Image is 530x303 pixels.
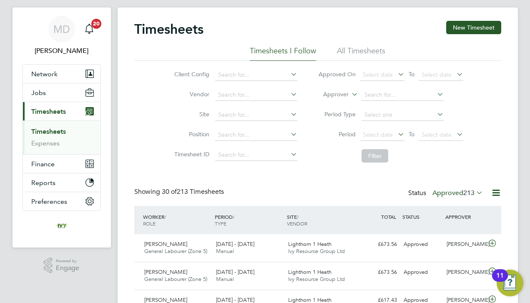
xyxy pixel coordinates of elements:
[172,110,209,118] label: Site
[406,69,417,80] span: To
[23,120,100,154] div: Timesheets
[55,219,68,233] img: ivyresourcegroup-logo-retina.png
[172,150,209,158] label: Timesheet ID
[31,108,66,115] span: Timesheets
[363,71,393,78] span: Select date
[23,219,101,233] a: Go to home page
[288,275,345,283] span: Ivy Resource Group Ltd
[318,130,356,138] label: Period
[497,270,523,296] button: Open Resource Center, 11 new notifications
[408,188,485,199] div: Status
[53,24,70,35] span: MD
[337,46,385,61] li: All Timesheets
[422,71,452,78] span: Select date
[23,102,100,120] button: Timesheets
[31,198,67,205] span: Preferences
[288,248,345,255] span: Ivy Resource Group Ltd
[215,220,226,227] span: TYPE
[143,220,156,227] span: ROLE
[318,110,356,118] label: Period Type
[288,268,332,275] span: Lighthorn 1 Heath
[215,109,297,121] input: Search for...
[381,213,396,220] span: TOTAL
[463,189,475,197] span: 213
[144,268,187,275] span: [PERSON_NAME]
[162,188,177,196] span: 30 of
[215,129,297,141] input: Search for...
[215,89,297,101] input: Search for...
[400,238,444,251] div: Approved
[23,46,101,56] span: Matt Dewhurst
[31,179,55,187] span: Reports
[23,155,100,173] button: Finance
[250,46,316,61] li: Timesheets I Follow
[81,16,98,43] a: 20
[56,258,79,265] span: Powered by
[443,238,487,251] div: [PERSON_NAME]
[362,149,388,163] button: Filter
[44,258,79,273] a: Powered byEngage
[297,213,299,220] span: /
[318,70,356,78] label: Approved On
[31,70,58,78] span: Network
[216,275,234,283] span: Manual
[216,268,254,275] span: [DATE] - [DATE]
[285,209,357,231] div: SITE
[23,173,100,192] button: Reports
[362,89,444,101] input: Search for...
[23,83,100,102] button: Jobs
[311,90,349,99] label: Approver
[31,160,55,168] span: Finance
[215,69,297,81] input: Search for...
[144,240,187,248] span: [PERSON_NAME]
[406,129,417,140] span: To
[363,131,393,138] span: Select date
[164,213,166,220] span: /
[141,209,213,231] div: WORKER
[56,265,79,272] span: Engage
[400,265,444,279] div: Approved
[13,8,111,248] nav: Main navigation
[400,209,444,224] div: STATUS
[233,213,234,220] span: /
[31,139,60,147] a: Expenses
[216,248,234,255] span: Manual
[213,209,285,231] div: PERIOD
[288,240,332,248] span: Lighthorn 1 Heath
[134,21,203,38] h2: Timesheets
[172,90,209,98] label: Vendor
[162,188,224,196] span: 213 Timesheets
[23,192,100,210] button: Preferences
[172,130,209,138] label: Position
[443,209,487,224] div: APPROVER
[357,265,400,279] div: £673.56
[362,109,444,121] input: Select one
[144,248,207,255] span: General Labourer (Zone 5)
[432,189,483,197] label: Approved
[443,265,487,279] div: [PERSON_NAME]
[23,65,100,83] button: Network
[216,240,254,248] span: [DATE] - [DATE]
[91,19,101,29] span: 20
[496,275,504,286] div: 11
[357,238,400,251] div: £673.56
[144,275,207,283] span: General Labourer (Zone 5)
[172,70,209,78] label: Client Config
[31,89,46,97] span: Jobs
[215,149,297,161] input: Search for...
[23,16,101,56] a: MD[PERSON_NAME]
[446,21,501,34] button: New Timesheet
[287,220,307,227] span: VENDOR
[31,128,66,135] a: Timesheets
[422,131,452,138] span: Select date
[134,188,226,196] div: Showing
